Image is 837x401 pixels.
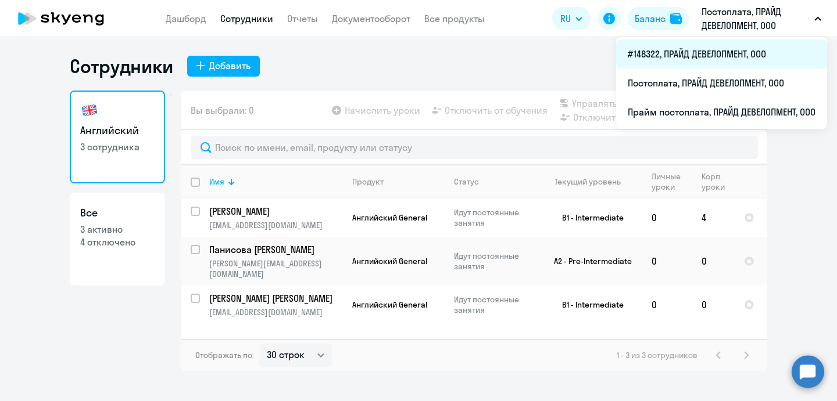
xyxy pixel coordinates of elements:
[534,286,642,324] td: B1 - Intermediate
[692,286,735,324] td: 0
[454,176,479,187] div: Статус
[209,176,224,187] div: Имя
[352,299,427,310] span: Английский General
[80,101,99,120] img: english
[692,198,735,237] td: 4
[352,256,427,266] span: Английский General
[352,212,427,223] span: Английский General
[209,307,342,317] p: [EMAIL_ADDRESS][DOMAIN_NAME]
[534,237,642,286] td: A2 - Pre-Intermediate
[80,123,155,138] h3: Английский
[80,236,155,248] p: 4 отключено
[635,12,666,26] div: Баланс
[191,136,758,159] input: Поиск по имени, email, продукту или статусу
[209,59,251,73] div: Добавить
[652,171,692,192] div: Личные уроки
[543,176,642,187] div: Текущий уровень
[616,37,827,129] ul: RU
[209,243,342,256] a: Панисова [PERSON_NAME]
[628,7,689,30] button: Балансbalance
[617,350,697,360] span: 1 - 3 из 3 сотрудников
[209,243,341,256] p: Панисова [PERSON_NAME]
[195,350,254,360] span: Отображать по:
[670,13,682,24] img: balance
[696,5,827,32] button: Постоплата, ПРАЙД ДЕВЕЛОПМЕНТ, ООО
[80,205,155,221] h3: Все
[166,13,206,24] a: Дашборд
[209,292,341,305] p: [PERSON_NAME] [PERSON_NAME]
[209,205,342,218] a: [PERSON_NAME]
[560,12,571,26] span: RU
[332,13,410,24] a: Документооборот
[534,198,642,237] td: B1 - Intermediate
[187,56,260,77] button: Добавить
[454,176,534,187] div: Статус
[642,237,692,286] td: 0
[702,171,725,192] div: Корп. уроки
[70,193,165,286] a: Все3 активно4 отключено
[209,176,342,187] div: Имя
[209,292,342,305] a: [PERSON_NAME] [PERSON_NAME]
[702,171,734,192] div: Корп. уроки
[652,171,681,192] div: Личные уроки
[702,5,810,32] p: Постоплата, ПРАЙД ДЕВЕЛОПМЕНТ, ООО
[642,198,692,237] td: 0
[555,176,621,187] div: Текущий уровень
[220,13,273,24] a: Сотрудники
[352,176,444,187] div: Продукт
[191,103,254,117] span: Вы выбрали: 0
[80,223,155,236] p: 3 активно
[692,237,735,286] td: 0
[454,251,534,272] p: Идут постоянные занятия
[209,258,342,279] p: [PERSON_NAME][EMAIL_ADDRESS][DOMAIN_NAME]
[287,13,318,24] a: Отчеты
[454,207,534,228] p: Идут постоянные занятия
[80,140,155,153] p: 3 сотрудника
[424,13,485,24] a: Все продукты
[209,205,341,218] p: [PERSON_NAME]
[70,55,173,78] h1: Сотрудники
[552,7,591,30] button: RU
[352,176,384,187] div: Продукт
[454,294,534,315] p: Идут постоянные занятия
[209,220,342,230] p: [EMAIL_ADDRESS][DOMAIN_NAME]
[70,91,165,183] a: Английский3 сотрудника
[642,286,692,324] td: 0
